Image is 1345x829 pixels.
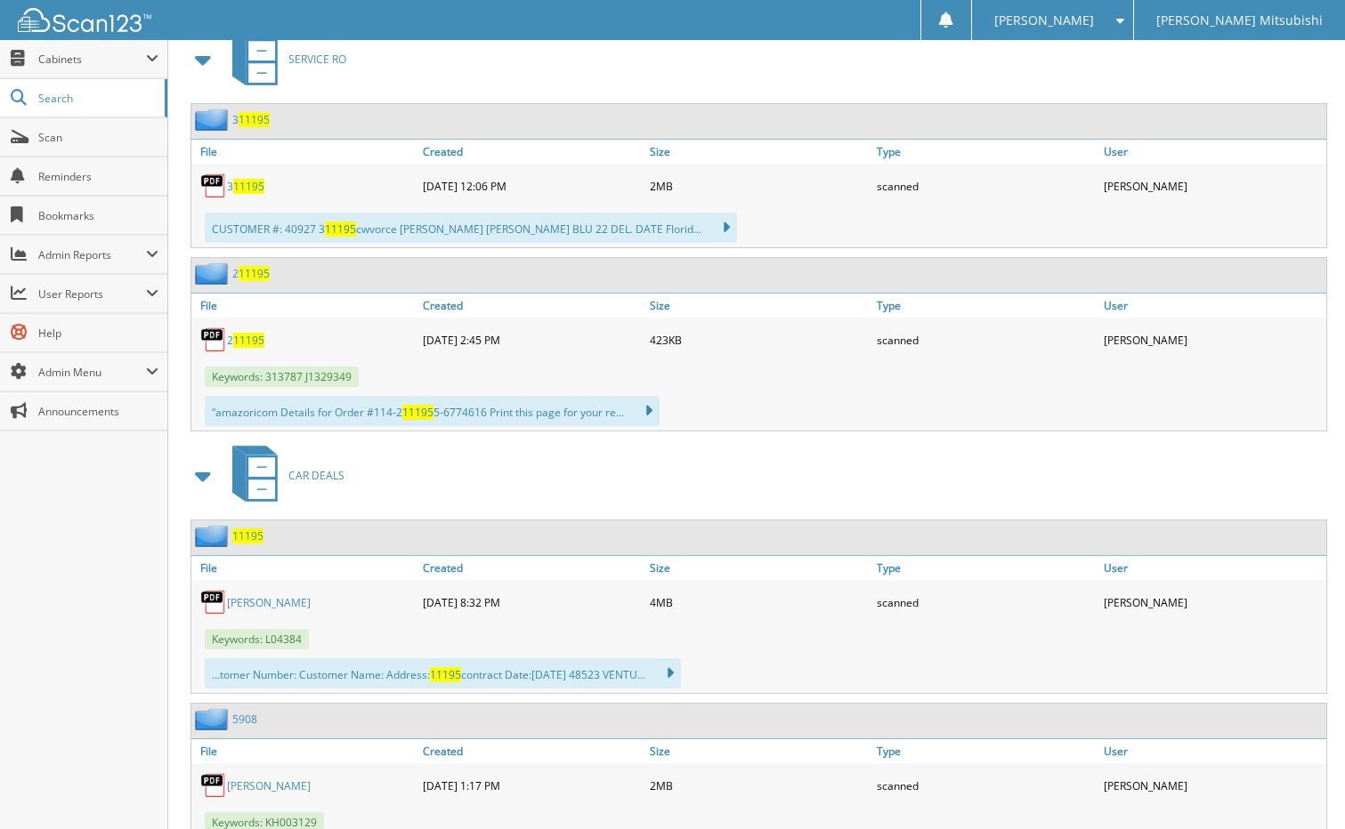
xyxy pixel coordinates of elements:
a: 211195 [232,266,270,281]
span: Keywords: 313787 J1329349 [205,366,359,387]
a: File [191,294,418,318]
div: 4MB [645,584,872,620]
a: Type [872,140,1099,164]
a: 11195 [232,528,263,543]
a: Size [645,294,872,318]
span: Scan [38,130,158,145]
div: [PERSON_NAME] [1099,322,1326,358]
span: Reminders [38,169,158,184]
span: Help [38,326,158,341]
a: Size [645,140,872,164]
span: CAR DEALS [288,468,344,483]
a: Created [418,140,645,164]
span: Admin Reports [38,247,146,262]
div: CUSTOMER #: 40927 3 cwvorce [PERSON_NAME] [PERSON_NAME] BLU 22 DEL. DATE Florid... [205,213,737,243]
a: [PERSON_NAME] [227,778,311,793]
div: [PERSON_NAME] [1099,168,1326,204]
a: File [191,739,418,763]
a: Created [418,739,645,763]
div: 2MB [645,768,872,803]
img: folder2.png [195,708,232,730]
span: 11195 [325,221,356,237]
a: 5908 [232,712,257,727]
a: 311195 [227,179,264,194]
span: [PERSON_NAME] [994,15,1094,26]
a: Type [872,739,1099,763]
img: folder2.png [195,262,232,285]
div: [PERSON_NAME] [1099,768,1326,803]
div: [DATE] 8:32 PM [418,584,645,620]
div: 423KB [645,322,872,358]
span: Keywords: L04384 [205,629,309,649]
a: [PERSON_NAME] [227,595,311,610]
a: File [191,140,418,164]
a: Created [418,556,645,580]
div: [DATE] 12:06 PM [418,168,645,204]
div: 2MB [645,168,872,204]
img: PDF.png [200,589,227,616]
span: 11195 [233,333,264,348]
div: [DATE] 1:17 PM [418,768,645,803]
a: Type [872,556,1099,580]
div: scanned [872,584,1099,620]
img: scan123-logo-white.svg [18,8,151,32]
a: User [1099,140,1326,164]
div: [PERSON_NAME] [1099,584,1326,620]
span: 11195 [233,179,264,194]
img: folder2.png [195,525,232,547]
span: User Reports [38,286,146,302]
span: Search [38,91,156,106]
a: Size [645,556,872,580]
span: 11195 [402,405,433,420]
span: [PERSON_NAME] Mitsubishi [1156,15,1323,26]
a: 311195 [232,112,270,127]
a: User [1099,739,1326,763]
div: [DATE] 2:45 PM [418,322,645,358]
img: PDF.png [200,326,227,353]
img: PDF.png [200,772,227,799]
span: Admin Menu [38,365,146,380]
a: SERVICE RO [222,24,346,94]
a: 211195 [227,333,264,348]
div: “amazoricom Details for Order #114-2 5-6774616 Print this page for your re... [205,396,660,426]
div: scanned [872,322,1099,358]
span: 11195 [239,266,270,281]
span: 11195 [430,667,461,682]
a: Type [872,294,1099,318]
a: User [1099,294,1326,318]
a: User [1099,556,1326,580]
a: Created [418,294,645,318]
img: PDF.png [200,173,227,199]
a: Size [645,739,872,763]
span: SERVICE RO [288,52,346,67]
div: scanned [872,168,1099,204]
img: folder2.png [195,109,232,131]
div: scanned [872,768,1099,803]
span: Bookmarks [38,208,158,223]
span: 11195 [239,112,270,127]
iframe: Chat Widget [1256,744,1345,829]
a: File [191,556,418,580]
a: CAR DEALS [222,440,344,511]
span: Cabinets [38,52,146,67]
span: Announcements [38,404,158,419]
div: ...tomer Number: Customer Name: Address: contract Date:[DATE] 48523 VENTU... [205,658,681,688]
